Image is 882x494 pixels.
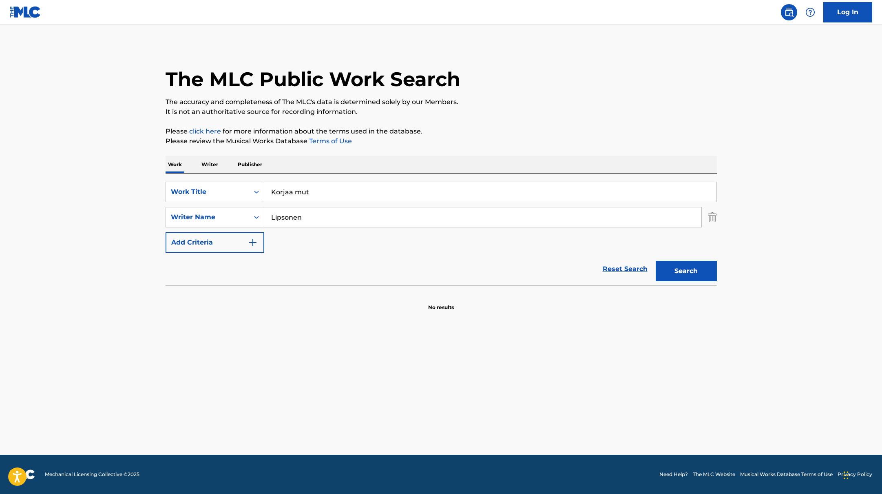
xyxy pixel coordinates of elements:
a: click here [189,127,221,135]
p: Writer [199,156,221,173]
h1: The MLC Public Work Search [166,67,460,91]
a: Log In [823,2,872,22]
p: The accuracy and completeness of The MLC's data is determined solely by our Members. [166,97,717,107]
button: Add Criteria [166,232,264,253]
div: Drag [844,463,849,487]
div: Help [802,4,818,20]
p: Please for more information about the terms used in the database. [166,127,717,136]
img: 9d2ae6d4665cec9f34b9.svg [248,238,258,247]
a: Terms of Use [307,137,352,145]
span: Mechanical Licensing Collective © 2025 [45,471,139,478]
img: search [784,7,794,17]
a: Need Help? [659,471,688,478]
p: Please review the Musical Works Database [166,136,717,146]
div: Work Title [171,187,244,197]
button: Search [656,261,717,281]
a: Musical Works Database Terms of Use [740,471,833,478]
a: The MLC Website [693,471,735,478]
p: Work [166,156,184,173]
p: Publisher [235,156,265,173]
a: Privacy Policy [838,471,872,478]
a: Reset Search [599,260,652,278]
img: Delete Criterion [708,207,717,227]
div: Writer Name [171,212,244,222]
form: Search Form [166,182,717,285]
p: No results [428,294,454,311]
a: Public Search [781,4,797,20]
iframe: Chat Widget [841,455,882,494]
p: It is not an authoritative source for recording information. [166,107,717,117]
img: help [805,7,815,17]
img: MLC Logo [10,6,41,18]
img: logo [10,470,35,479]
